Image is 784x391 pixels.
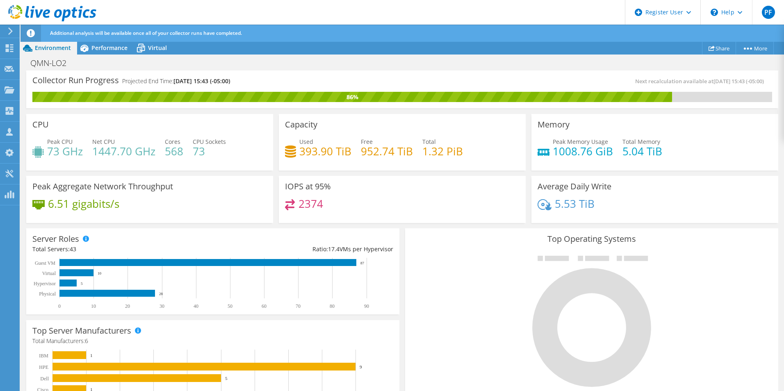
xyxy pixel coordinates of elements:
[360,261,365,265] text: 87
[538,120,570,129] h3: Memory
[32,245,213,254] div: Total Servers:
[555,199,595,208] h4: 5.53 TiB
[81,282,83,286] text: 5
[262,303,267,309] text: 60
[635,77,768,85] span: Next recalculation available at
[50,30,242,36] span: Additional analysis will be available once all of your collector runs have completed.
[165,147,183,156] h4: 568
[285,120,317,129] h3: Capacity
[159,292,163,296] text: 28
[122,77,230,86] h4: Projected End Time:
[364,303,369,309] text: 90
[32,326,131,335] h3: Top Server Manufacturers
[90,353,93,358] text: 1
[328,245,340,253] span: 17.4
[32,93,672,102] div: 86%
[35,44,71,52] span: Environment
[32,336,393,346] h4: Total Manufacturers:
[85,337,88,345] span: 6
[622,147,662,156] h4: 5.04 TiB
[713,77,764,85] span: [DATE] 15:43 (-05:00)
[173,77,230,85] span: [DATE] 15:43 (-05:00)
[225,376,228,381] text: 5
[32,120,49,129] h3: CPU
[193,138,226,145] span: CPU Sockets
[553,147,613,156] h4: 1008.76 GiB
[299,147,351,156] h4: 393.90 TiB
[92,138,115,145] span: Net CPU
[39,353,48,359] text: IBM
[160,303,164,309] text: 30
[299,138,313,145] span: Used
[40,376,49,382] text: Dell
[285,182,331,191] h3: IOPS at 95%
[35,260,55,266] text: Guest VM
[622,138,660,145] span: Total Memory
[47,147,83,156] h4: 73 GHz
[47,138,73,145] span: Peak CPU
[711,9,718,16] svg: \n
[736,42,774,55] a: More
[91,44,128,52] span: Performance
[194,303,198,309] text: 40
[361,138,373,145] span: Free
[538,182,611,191] h3: Average Daily Write
[165,138,180,145] span: Cores
[48,199,119,208] h4: 6.51 gigabits/s
[98,271,102,275] text: 10
[702,42,736,55] a: Share
[422,147,463,156] h4: 1.32 PiB
[91,303,96,309] text: 10
[42,271,56,276] text: Virtual
[70,245,76,253] span: 43
[34,281,56,286] text: Hypervisor
[228,303,232,309] text: 50
[32,234,79,243] h3: Server Roles
[92,147,155,156] h4: 1447.70 GHz
[213,245,393,254] div: Ratio: VMs per Hypervisor
[27,59,79,68] h1: QMN-LO2
[39,291,56,297] text: Physical
[32,182,173,191] h3: Peak Aggregate Network Throughput
[299,199,323,208] h4: 2374
[39,364,48,370] text: HPE
[58,303,61,309] text: 0
[411,234,772,243] h3: Top Operating Systems
[296,303,301,309] text: 70
[148,44,167,52] span: Virtual
[762,6,775,19] span: PF
[125,303,130,309] text: 20
[422,138,436,145] span: Total
[330,303,335,309] text: 80
[360,364,362,369] text: 9
[193,147,226,156] h4: 73
[553,138,608,145] span: Peak Memory Usage
[361,147,413,156] h4: 952.74 TiB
